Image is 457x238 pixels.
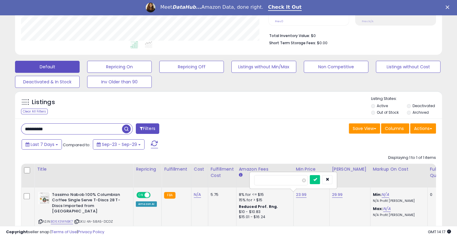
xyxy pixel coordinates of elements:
button: Listings without Cost [376,61,440,73]
button: Sep-23 - Sep-29 [93,139,145,150]
button: Listings without Min/Max [231,61,296,73]
strong: Copyright [6,229,28,235]
b: Min: [373,192,382,197]
a: N/A [382,192,389,198]
li: $0 [269,32,431,39]
div: Repricing [136,166,159,172]
small: FBA [164,192,175,199]
b: Total Inventory Value: [269,33,310,38]
button: Columns [381,123,409,134]
span: Compared to: [63,142,90,148]
b: Tassimo Nabob 100% Columbian Coffee Single Serve T-Discs 28 T-Discs Imported from [GEOGRAPHIC_DATA] [52,192,125,216]
span: Columns [385,125,404,131]
button: Repricing Off [159,61,224,73]
th: The percentage added to the cost of goods (COGS) that forms the calculator for Min & Max prices. [370,164,427,187]
small: Prev: N/A [362,20,373,23]
div: Close [446,5,452,9]
a: Check It Out [268,4,302,11]
span: Sep-23 - Sep-29 [102,141,137,147]
span: Last 7 Days [31,141,54,147]
b: Short Term Storage Fees: [269,40,316,45]
div: Meet Amazon Data, done right. [160,4,263,10]
p: N/A Profit [PERSON_NAME] [373,199,423,203]
div: Min Price [296,166,327,172]
span: OFF [150,192,159,197]
a: 29.99 [332,192,343,198]
div: Markup on Cost [373,166,425,172]
label: Deactivated [412,103,435,108]
div: $15.01 - $16.24 [239,215,289,220]
div: Displaying 1 to 1 of 1 items [388,155,436,161]
div: Fulfillment Cost [211,166,234,179]
span: ON [137,192,145,197]
div: [PERSON_NAME] [332,166,368,172]
label: Archived [412,110,428,115]
button: Repricing On [87,61,152,73]
button: Last 7 Days [22,139,62,150]
div: Amazon AI [136,201,157,207]
button: Filters [136,123,159,134]
p: N/A Profit [PERSON_NAME] [373,213,423,217]
small: Prev: 0 [275,20,283,23]
div: Clear All Filters [21,109,48,114]
button: Inv Older than 90 [87,76,152,88]
img: Profile image for Georgie [146,3,155,12]
button: Deactivated & In Stock [15,76,80,88]
div: 15% for > $15 [239,197,289,203]
h5: Listings [32,98,55,107]
span: $0.00 [317,40,328,46]
a: Terms of Use [51,229,77,235]
p: Listing States: [371,96,442,102]
span: 2025-10-7 14:17 GMT [428,229,451,235]
button: Save View [349,123,380,134]
div: Title [37,166,131,172]
b: Max: [373,206,383,212]
div: 8% for <= $15 [239,192,289,197]
i: DataHub... [172,4,201,10]
div: 0 [430,192,449,197]
small: Amazon Fees. [239,172,242,178]
button: Actions [410,123,436,134]
a: N/A [194,192,201,198]
a: Privacy Policy [78,229,104,235]
label: Active [377,103,388,108]
a: B06X3WNBK7 [51,219,73,224]
div: 5.75 [211,192,232,197]
span: | SKU: 4A-58A5-DCDZ [74,219,113,224]
a: 23.99 [296,192,307,198]
div: seller snap | | [6,229,104,235]
div: $10 - $10.83 [239,209,289,215]
label: Out of Stock [377,110,399,115]
div: Fulfillment [164,166,188,172]
button: Non Competitive [304,61,368,73]
a: N/A [383,206,390,212]
div: Fulfillable Quantity [430,166,451,179]
div: Amazon Fees [239,166,291,172]
div: Cost [194,166,206,172]
button: Default [15,61,80,73]
b: Reduced Prof. Rng. [239,204,278,209]
img: 41C8VPDaTjL._SL40_.jpg [38,192,50,204]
